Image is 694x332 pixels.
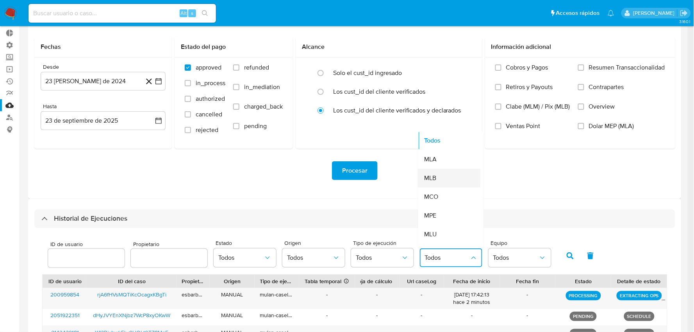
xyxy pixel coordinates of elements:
p: sandra.chabay@mercadolibre.com [633,9,677,17]
a: Notificaciones [608,10,614,16]
span: s [191,9,193,17]
span: Alt [180,9,187,17]
input: Buscar usuario o caso... [29,8,216,18]
span: Accesos rápidos [556,9,600,17]
button: search-icon [197,8,213,19]
a: Salir [680,9,688,17]
span: 3.160.1 [679,18,690,25]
